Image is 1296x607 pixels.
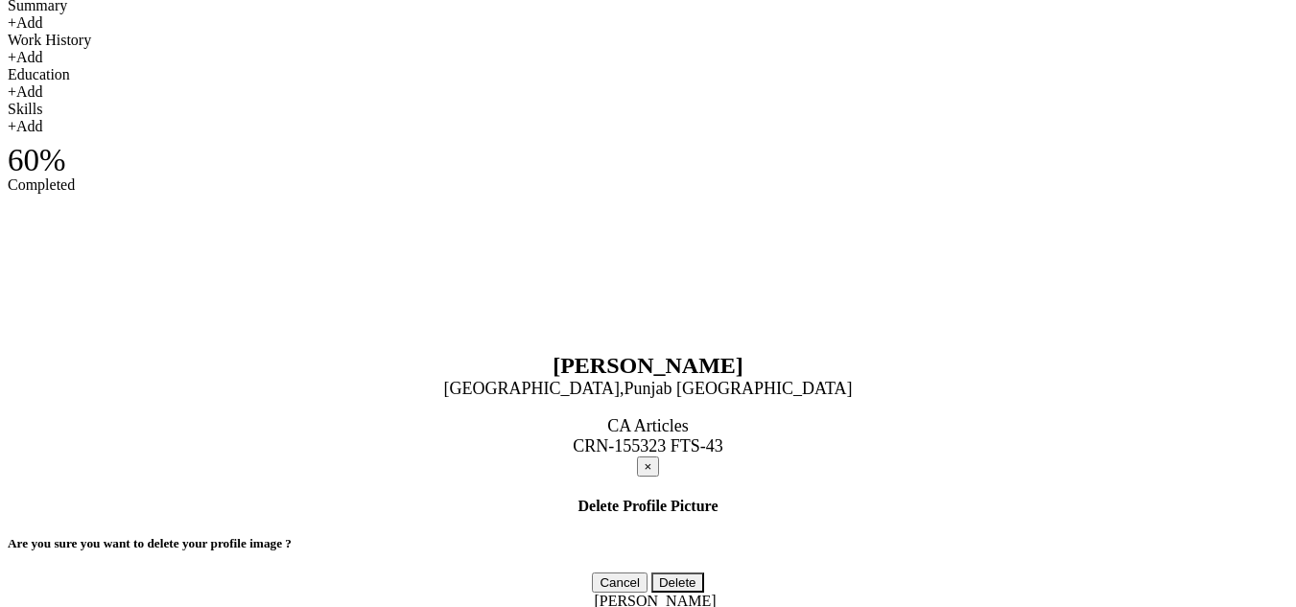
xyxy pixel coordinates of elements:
[8,101,1288,118] div: Skills
[8,436,1288,456] div: CRN-155323 FTS-43
[8,379,1288,399] div: [GEOGRAPHIC_DATA] Punjab [GEOGRAPHIC_DATA]
[637,456,660,477] button: ×
[8,145,1288,176] div: 60%
[8,49,16,65] label: +
[8,498,1288,515] h4: Delete Profile Picture
[16,118,43,134] a: Add
[620,379,624,398] span: ,
[16,14,43,31] a: Add
[651,572,704,593] button: Delete
[8,83,16,100] label: +
[8,416,1288,436] div: CA Articles
[8,176,1288,194] div: Completed
[8,536,1288,551] h5: Are you sure you want to delete your profile image ?
[8,353,1288,379] div: [PERSON_NAME]
[8,14,16,31] label: +
[592,572,648,593] button: Cancel
[8,66,1288,83] div: Education
[16,49,43,65] a: Add
[8,32,1288,49] div: Work History
[576,194,721,339] img: Hamza Niaz
[16,83,43,100] a: Add
[8,118,16,134] label: +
